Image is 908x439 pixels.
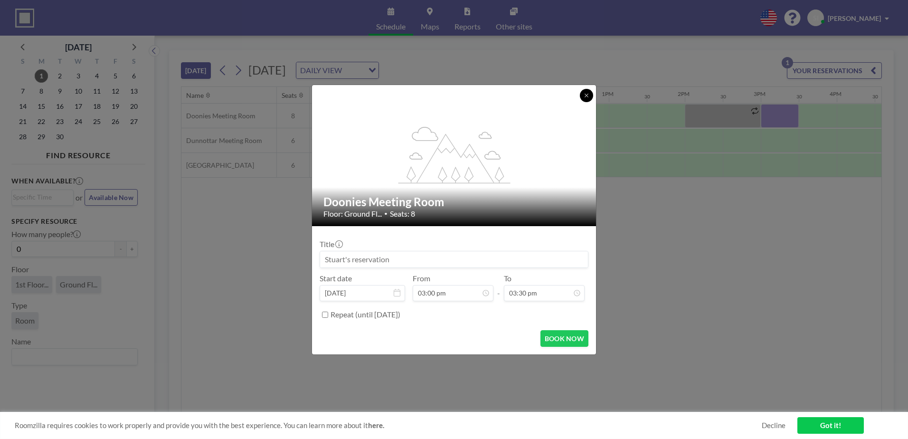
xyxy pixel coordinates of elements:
span: • [384,210,388,217]
label: Repeat (until [DATE]) [331,310,400,319]
span: Roomzilla requires cookies to work properly and provide you with the best experience. You can lea... [15,421,762,430]
button: BOOK NOW [540,330,588,347]
h2: Doonies Meeting Room [323,195,586,209]
a: here. [368,421,384,429]
span: - [497,277,500,298]
label: Title [320,239,342,249]
g: flex-grow: 1.2; [398,126,511,183]
a: Decline [762,421,785,430]
input: Stuart's reservation [320,251,588,267]
span: Seats: 8 [390,209,415,219]
label: From [413,274,430,283]
label: Start date [320,274,352,283]
label: To [504,274,511,283]
span: Floor: Ground Fl... [323,209,382,219]
a: Got it! [797,417,864,434]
